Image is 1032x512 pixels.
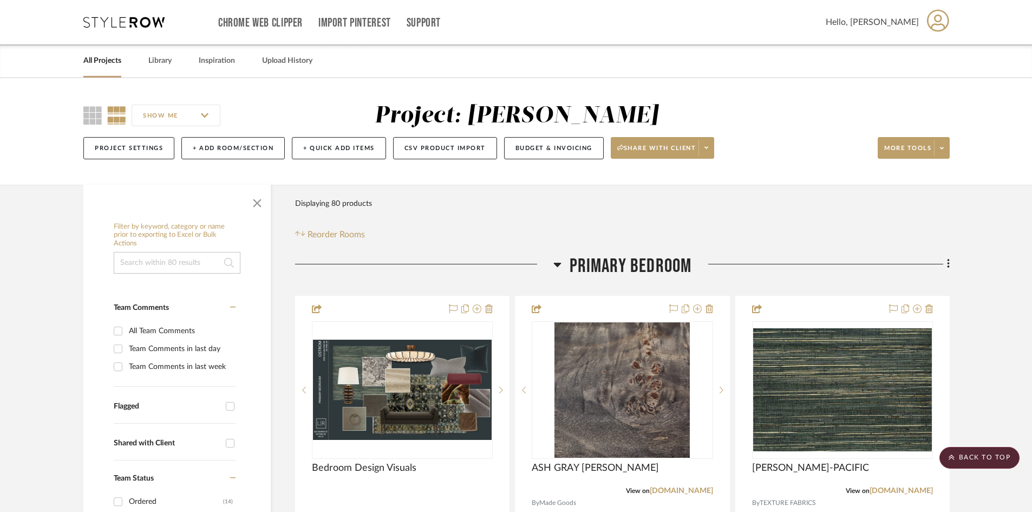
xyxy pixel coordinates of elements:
button: Close [246,190,268,212]
button: Budget & Invoicing [504,137,604,159]
span: [PERSON_NAME]-PACIFIC [752,462,869,474]
span: Made Goods [539,498,576,508]
span: Hello, [PERSON_NAME] [826,16,919,29]
div: All Team Comments [129,322,233,340]
img: Bedroom Design Visuals [313,340,492,440]
span: View on [626,488,650,494]
div: Flagged [114,402,220,411]
h6: Filter by keyword, category or name prior to exporting to Excel or Bulk Actions [114,223,240,248]
span: TEXTURE FABRICS [760,498,816,508]
a: All Projects [83,54,121,68]
span: By [532,498,539,508]
span: Share with client [617,144,696,160]
img: KNOX WC-PACIFIC [753,328,932,451]
span: Reorder Rooms [308,228,365,241]
a: Import Pinterest [318,18,391,28]
span: Bedroom Design Visuals [312,462,416,474]
scroll-to-top-button: BACK TO TOP [939,447,1020,469]
a: Library [148,54,172,68]
div: Displaying 80 products [295,193,372,215]
span: ASH GRAY [PERSON_NAME] [532,462,659,474]
span: By [752,498,760,508]
span: Team Status [114,475,154,482]
button: Reorder Rooms [295,228,365,241]
a: Support [407,18,441,28]
a: Chrome Web Clipper [218,18,303,28]
div: Ordered [129,493,223,510]
div: Team Comments in last day [129,340,233,358]
button: + Quick Add Items [292,137,386,159]
button: CSV Product Import [393,137,497,159]
div: Team Comments in last week [129,358,233,375]
div: (14) [223,493,233,510]
button: Share with client [611,137,715,159]
img: ASH GRAY MAPPA BURL [554,322,690,458]
span: View on [846,488,870,494]
button: More tools [878,137,950,159]
div: Project: [PERSON_NAME] [375,105,658,127]
a: [DOMAIN_NAME] [650,487,713,495]
a: [DOMAIN_NAME] [870,487,933,495]
button: Project Settings [83,137,174,159]
span: More tools [884,144,931,160]
input: Search within 80 results [114,252,240,274]
div: Shared with Client [114,439,220,448]
a: Inspiration [199,54,235,68]
span: Team Comments [114,304,169,312]
a: Upload History [262,54,312,68]
span: Primary Bedroom [570,255,692,278]
button: + Add Room/Section [181,137,285,159]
